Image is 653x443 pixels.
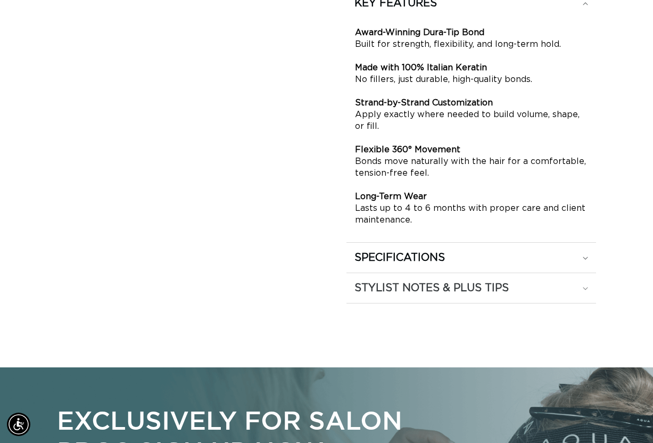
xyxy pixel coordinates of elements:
strong: Made with 100% Italian Keratin [355,63,487,72]
iframe: Chat Widget [600,392,653,443]
strong: Award-Winning Dura-Tip Bond [355,28,484,37]
strong: Flexible 360° Movement [355,145,460,154]
strong: Strand-by-Strand Customization [355,99,493,107]
h2: SPECIFICATIONS [354,251,445,265]
p: Built for strength, flexibility, and long-term hold. No fillers, just durable, high-quality bonds... [355,27,588,226]
summary: SPECIFICATIONS [346,243,597,273]
summary: STYLIST NOTES & PLUS TIPS [346,273,597,303]
strong: Long-Term Wear [355,192,427,201]
div: Accessibility Menu [7,413,30,436]
h2: STYLIST NOTES & PLUS TIPS [354,281,509,295]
